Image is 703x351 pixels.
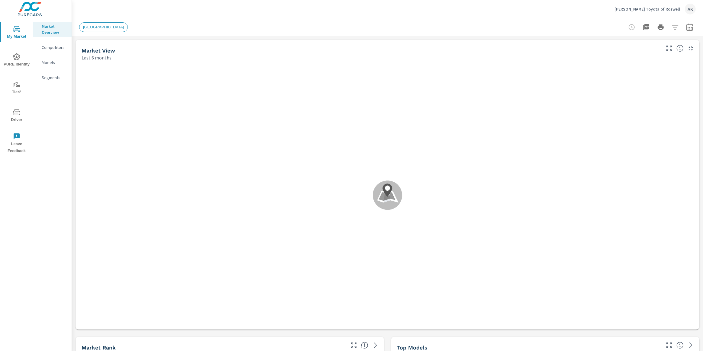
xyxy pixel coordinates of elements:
button: Minimize Widget [686,43,696,53]
h5: Market Rank [82,344,116,351]
span: Market Rank shows you how dealerships rank, in terms of sales, against other dealerships nationwi... [361,342,368,349]
a: See more details in report [686,340,696,350]
p: Last 6 months [82,54,111,61]
div: Market Overview [33,22,72,37]
h5: Top Models [397,344,428,351]
p: Models [42,59,67,65]
button: Make Fullscreen [664,340,674,350]
div: AK [685,4,696,14]
span: Understand by postal code where vehicles are selling. [Source: Market registration data from thir... [676,45,684,52]
p: Segments [42,75,67,81]
button: Select Date Range [684,21,696,33]
p: Competitors [42,44,67,50]
button: Print Report [655,21,667,33]
button: Make Fullscreen [349,340,359,350]
h5: Market View [82,47,115,54]
div: Competitors [33,43,72,52]
span: PURE Identity [2,53,31,68]
a: See more details in report [371,340,380,350]
div: Models [33,58,72,67]
div: nav menu [0,18,33,157]
div: Segments [33,73,72,82]
span: Find the biggest opportunities within your model lineup nationwide. [Source: Market registration ... [676,342,684,349]
p: [PERSON_NAME] Toyota of Roswell [614,6,680,12]
span: [GEOGRAPHIC_DATA] [79,25,127,29]
span: My Market [2,25,31,40]
button: Apply Filters [669,21,681,33]
button: "Export Report to PDF" [640,21,652,33]
span: Driver [2,109,31,123]
span: Leave Feedback [2,133,31,155]
p: Market Overview [42,23,67,35]
button: Make Fullscreen [664,43,674,53]
span: Tier2 [2,81,31,96]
